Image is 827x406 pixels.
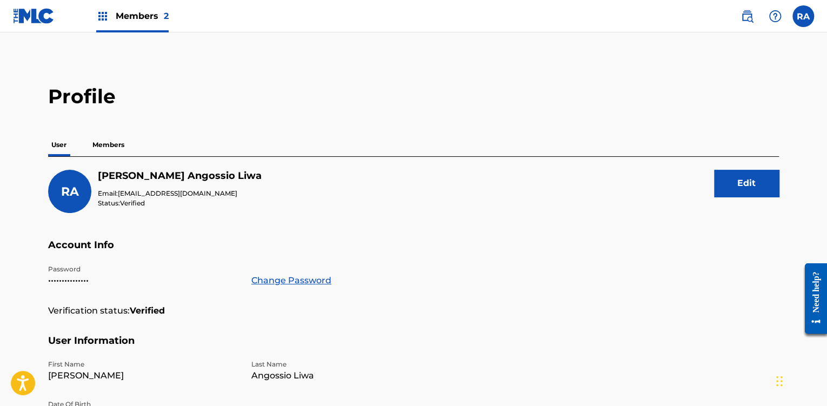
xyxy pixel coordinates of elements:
p: Status: [98,198,262,208]
iframe: Resource Center [797,255,827,342]
img: help [769,10,782,23]
span: Verified [120,199,145,207]
h2: Profile [48,84,779,109]
div: Drag [776,365,783,397]
p: Members [89,134,128,156]
h5: Ray Herman Angossio Liwa [98,170,262,182]
strong: Verified [130,304,165,317]
img: search [741,10,753,23]
p: Password [48,264,238,274]
span: Members [116,10,169,22]
div: Help [764,5,786,27]
span: [EMAIL_ADDRESS][DOMAIN_NAME] [118,189,237,197]
p: ••••••••••••••• [48,274,238,287]
h5: User Information [48,335,779,360]
div: User Menu [792,5,814,27]
span: RA [61,184,79,199]
p: User [48,134,70,156]
iframe: Chat Widget [773,354,827,406]
img: Top Rightsholders [96,10,109,23]
p: Email: [98,189,262,198]
p: Last Name [251,360,442,369]
p: Angossio Liwa [251,369,442,382]
span: 2 [164,11,169,21]
img: MLC Logo [13,8,55,24]
a: Change Password [251,274,331,287]
a: Public Search [736,5,758,27]
p: Verification status: [48,304,130,317]
button: Edit [714,170,779,197]
p: First Name [48,360,238,369]
h5: Account Info [48,239,779,264]
p: [PERSON_NAME] [48,369,238,382]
